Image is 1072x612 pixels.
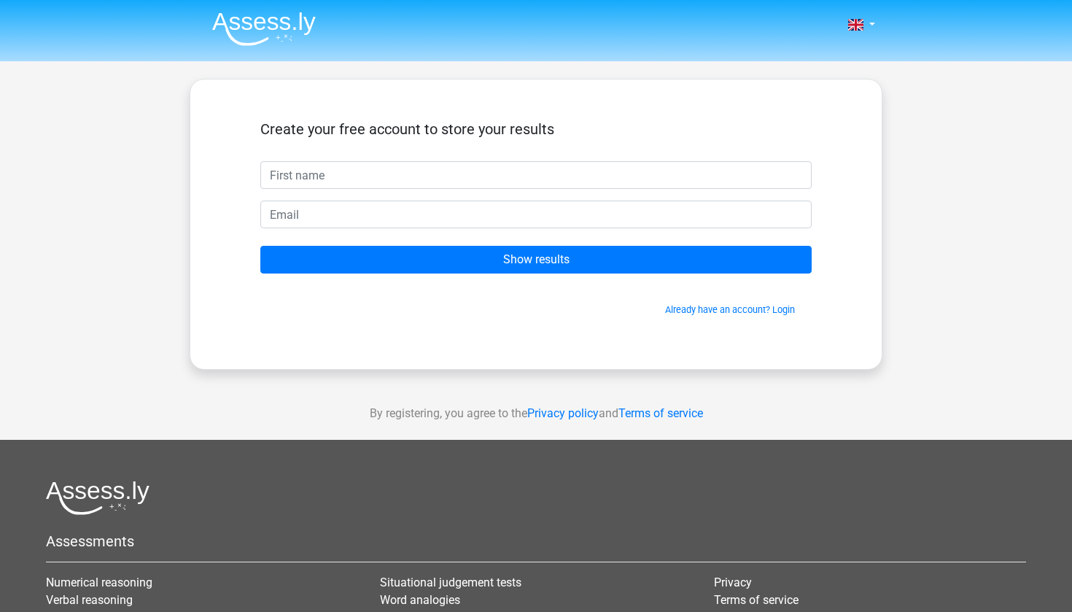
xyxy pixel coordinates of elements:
[212,12,316,46] img: Assessly
[46,532,1026,550] h5: Assessments
[714,576,752,589] a: Privacy
[527,406,599,420] a: Privacy policy
[46,593,133,607] a: Verbal reasoning
[665,304,795,315] a: Already have an account? Login
[260,201,812,228] input: Email
[46,481,149,515] img: Assessly logo
[260,246,812,274] input: Show results
[714,593,799,607] a: Terms of service
[260,161,812,189] input: First name
[618,406,703,420] a: Terms of service
[380,576,521,589] a: Situational judgement tests
[46,576,152,589] a: Numerical reasoning
[380,593,460,607] a: Word analogies
[260,120,812,138] h5: Create your free account to store your results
